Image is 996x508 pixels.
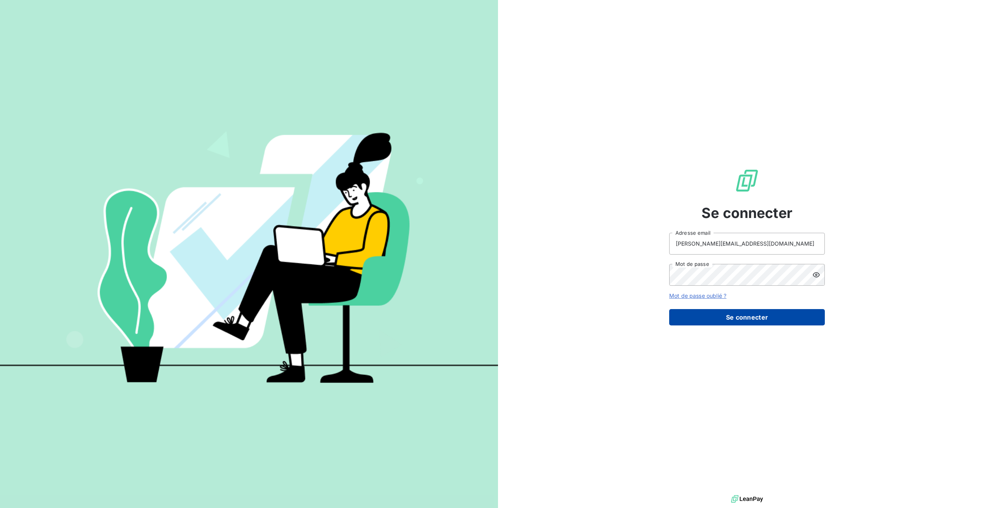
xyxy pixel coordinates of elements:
[735,168,759,193] img: Logo LeanPay
[669,309,825,325] button: Se connecter
[701,202,793,223] span: Se connecter
[669,292,726,299] a: Mot de passe oublié ?
[669,233,825,255] input: placeholder
[731,493,763,505] img: logo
